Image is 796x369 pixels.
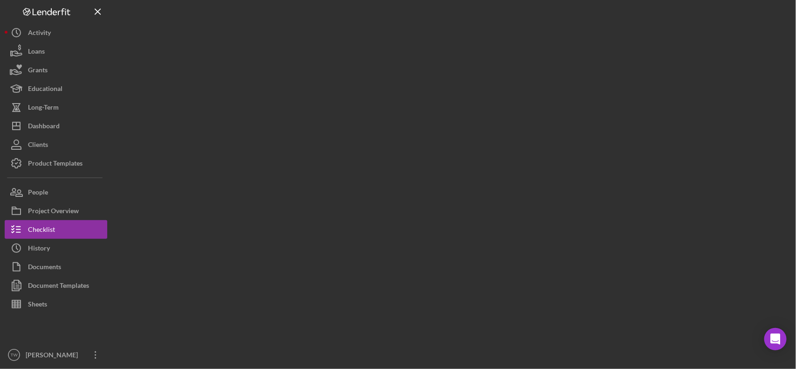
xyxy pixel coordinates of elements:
div: History [28,239,50,260]
button: Educational [5,79,107,98]
button: Loans [5,42,107,61]
button: Checklist [5,220,107,239]
div: Document Templates [28,276,89,297]
button: Grants [5,61,107,79]
div: Loans [28,42,45,63]
div: [PERSON_NAME] [23,346,84,367]
div: Sheets [28,295,47,316]
div: Clients [28,135,48,156]
button: Product Templates [5,154,107,173]
div: Project Overview [28,202,79,223]
button: Activity [5,23,107,42]
button: Dashboard [5,117,107,135]
div: Long-Term [28,98,59,119]
button: People [5,183,107,202]
div: Open Intercom Messenger [764,328,787,350]
button: Long-Term [5,98,107,117]
button: Project Overview [5,202,107,220]
text: TW [11,353,18,358]
button: TW[PERSON_NAME] [5,346,107,364]
div: Dashboard [28,117,60,138]
button: Clients [5,135,107,154]
div: Activity [28,23,51,44]
div: Grants [28,61,48,82]
button: Document Templates [5,276,107,295]
div: People [28,183,48,204]
button: Documents [5,258,107,276]
div: Documents [28,258,61,278]
button: History [5,239,107,258]
div: Product Templates [28,154,83,175]
div: Checklist [28,220,55,241]
div: Educational [28,79,62,100]
button: Sheets [5,295,107,313]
